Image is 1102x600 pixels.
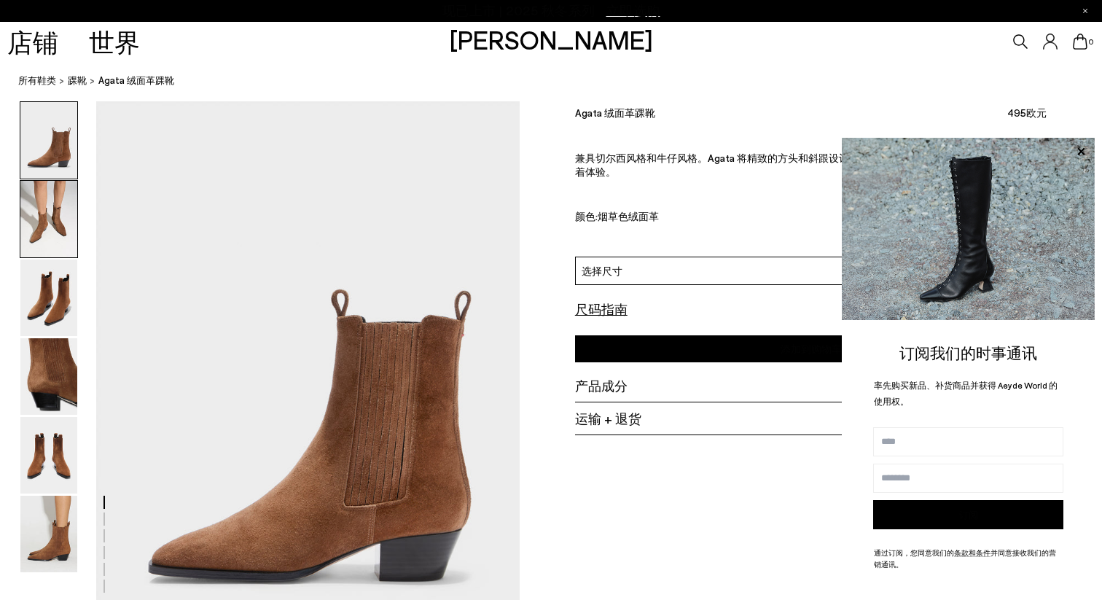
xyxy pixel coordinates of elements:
button: 添加到购物车 [575,335,1047,362]
font: 兼具切尔西风格和牛仔风格。Agata 将精致的方头和斜跟设计与拉环和松紧带相结合，打造轻松舒适的穿着体验。 [575,152,1043,178]
font: 运输 + 退货 [575,410,641,426]
font: 世界 [89,26,140,57]
font: 订阅我们的时事通讯 [899,343,1037,362]
font: 现已上市 | 2025 秋冬系列 [442,2,595,18]
a: 店铺 [7,29,58,55]
font: 烟草色绒面革 [598,210,659,222]
img: Agata 绒面革踝靴 - 图片 1 [20,102,77,179]
font: 店铺 [7,26,58,57]
font: 所有鞋类 [18,74,56,86]
font: Agata 绒面革踝靴 [98,74,174,86]
font: 颜色: [575,210,598,222]
font: 踝靴 [68,74,87,86]
button: 尺码指南 [575,300,628,320]
font: 选择尺寸 [582,265,622,277]
font: 率先购买新品、补货商品并获得 Aeyde World 的使用权。 [874,380,1058,407]
font: 立即选购 [606,2,660,18]
a: 踝靴 [68,73,87,88]
span: 导航至 /collections/new-in [606,4,660,17]
button: 订阅 [873,500,1063,529]
img: 2a6287a1333c9a56320fd6e7b3c4a9a9.jpg [842,138,1095,320]
nav: 面包屑 [18,61,1102,101]
a: 世界 [89,29,140,55]
a: 所有鞋类 [18,73,56,88]
img: Agata 绒面革踝靴 - 图片 6 [20,496,77,572]
font: 产品成分 [575,378,628,394]
font: 尺码指南 [575,301,628,317]
font: 0 [1089,37,1093,46]
font: Agata 绒面革踝靴 [575,106,655,119]
font: 添加到购物车 [781,343,842,355]
img: Agata 绒面革踝靴 - 图片 4 [20,338,77,415]
a: [PERSON_NAME] [450,24,653,55]
font: 495欧元 [1007,106,1047,119]
img: Agata 绒面革踝靴 - 图片 3 [20,260,77,336]
img: Agata 绒面革踝靴 - 图片 2 [20,181,77,257]
a: 条款和条件 [954,548,990,557]
img: Agata 绒面革踝靴 - 图片 5 [20,417,77,494]
font: 通过订阅，您同意我们的 [874,548,954,557]
font: 订阅 [959,509,978,521]
a: 0 [1073,34,1087,50]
